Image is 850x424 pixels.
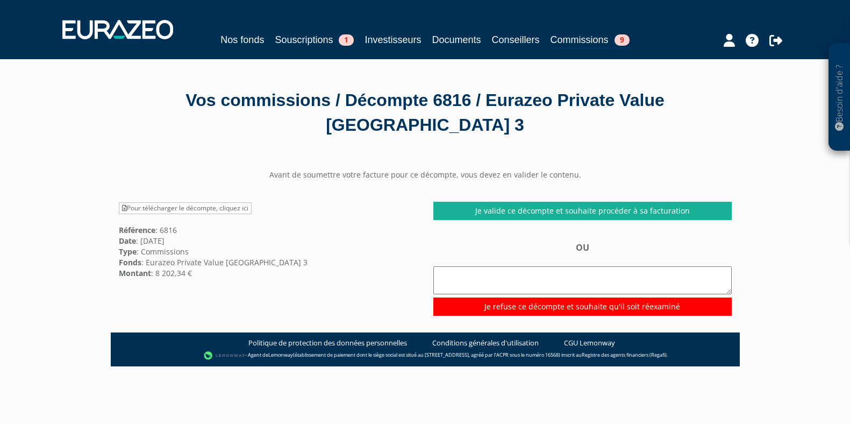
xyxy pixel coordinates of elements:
span: 1 [339,34,354,46]
a: Lemonway [268,351,293,358]
span: 9 [615,34,630,46]
div: OU [433,242,732,315]
a: Investisseurs [365,32,421,47]
center: Avant de soumettre votre facture pour ce décompte, vous devez en valider le contenu. [111,169,740,180]
div: Vos commissions / Décompte 6816 / Eurazeo Private Value [GEOGRAPHIC_DATA] 3 [119,88,732,137]
a: Conditions générales d'utilisation [432,338,539,348]
strong: Type [119,246,137,257]
p: Besoin d'aide ? [833,49,846,146]
a: Nos fonds [220,32,264,47]
a: Souscriptions1 [275,32,354,47]
a: Registre des agents financiers (Regafi) [582,351,667,358]
input: Je refuse ce décompte et souhaite qu'il soit réexaminé [433,298,732,316]
a: Pour télécharger le décompte, cliquez ici [119,202,252,214]
strong: Référence [119,225,155,235]
strong: Fonds [119,257,141,267]
a: Politique de protection des données personnelles [248,338,407,348]
a: Je valide ce décompte et souhaite procéder à sa facturation [433,202,732,220]
strong: Date [119,236,136,246]
strong: Montant [119,268,151,278]
div: : 6816 : [DATE] : Commissions : Eurazeo Private Value [GEOGRAPHIC_DATA] 3 : 8 202,34 € [111,202,425,278]
a: Commissions9 [551,32,630,49]
a: Documents [432,32,481,47]
img: 1732889491-logotype_eurazeo_blanc_rvb.png [62,20,173,39]
div: - Agent de (établissement de paiement dont le siège social est situé au [STREET_ADDRESS], agréé p... [122,350,729,361]
a: CGU Lemonway [564,338,615,348]
a: Conseillers [492,32,540,47]
img: logo-lemonway.png [204,350,245,361]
